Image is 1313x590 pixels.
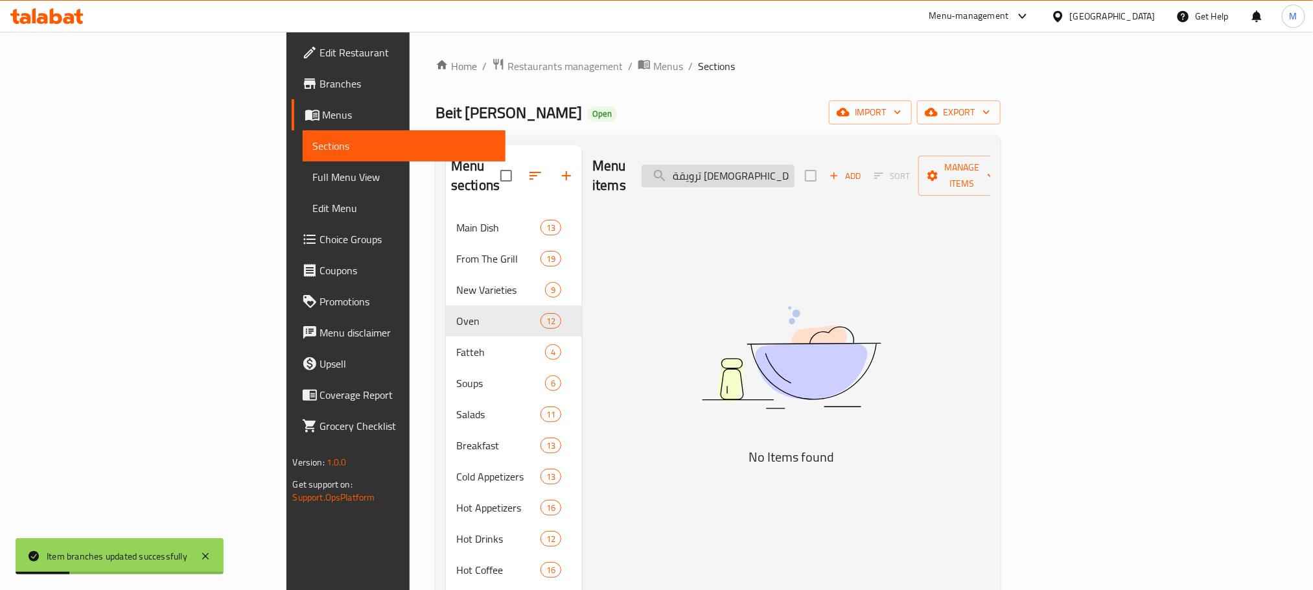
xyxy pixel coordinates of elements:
a: Support.OpsPlatform [293,489,375,506]
span: import [839,104,901,121]
span: Sections [313,138,495,154]
span: 13 [541,222,561,234]
span: From The Grill [456,251,540,266]
div: Hot Appetizers [456,500,540,515]
span: Grocery Checklist [320,418,495,434]
div: items [545,375,561,391]
span: Main Dish [456,220,540,235]
span: Fatteh [456,344,545,360]
button: Manage items [918,156,1005,196]
div: items [540,469,561,484]
span: Edit Menu [313,200,495,216]
span: Menu disclaimer [320,325,495,340]
span: 16 [541,502,561,514]
span: Soups [456,375,545,391]
div: Fatteh4 [446,336,582,368]
span: Beit [PERSON_NAME] [436,98,582,127]
a: Grocery Checklist [292,410,505,442]
div: Hot Coffee16 [446,554,582,585]
span: Hot Drinks [456,531,540,547]
span: Choice Groups [320,231,495,247]
div: items [540,438,561,453]
span: Branches [320,76,495,91]
div: Open [587,106,617,122]
div: Main Dish13 [446,212,582,243]
img: dish.svg [629,272,953,443]
a: Menu disclaimer [292,317,505,348]
span: Sort sections [520,160,551,191]
div: items [540,313,561,329]
div: [GEOGRAPHIC_DATA] [1070,9,1156,23]
span: 6 [546,377,561,390]
h2: Menu items [592,156,626,195]
span: 9 [546,284,561,296]
div: Oven12 [446,305,582,336]
button: Add section [551,160,582,191]
span: Manage items [929,159,995,192]
div: Hot Drinks12 [446,523,582,554]
span: Coupons [320,263,495,278]
span: Sections [698,58,735,74]
li: / [688,58,693,74]
a: Full Menu View [303,161,505,193]
a: Coupons [292,255,505,286]
div: Item branches updated successfully [47,549,187,563]
div: Breakfast13 [446,430,582,461]
span: Breakfast [456,438,540,453]
span: 12 [541,315,561,327]
div: Salads11 [446,399,582,430]
span: New Varieties [456,282,545,298]
span: Hot Coffee [456,562,540,578]
span: 11 [541,408,561,421]
div: items [540,531,561,547]
div: Soups6 [446,368,582,399]
nav: breadcrumb [436,58,1001,75]
a: Upsell [292,348,505,379]
a: Promotions [292,286,505,317]
span: Oven [456,313,540,329]
span: Version: [293,454,325,471]
span: 12 [541,533,561,545]
div: Cold Appetizers13 [446,461,582,492]
span: 13 [541,440,561,452]
input: search [642,165,795,187]
a: Menus [292,99,505,130]
h5: No Items found [629,447,953,467]
span: Promotions [320,294,495,309]
span: Open [587,108,617,119]
span: Menus [653,58,683,74]
div: Menu-management [929,8,1009,24]
span: 19 [541,253,561,265]
div: Hot Appetizers16 [446,492,582,523]
a: Menus [638,58,683,75]
span: Add [828,169,863,183]
span: Coverage Report [320,387,495,403]
div: items [540,407,561,422]
a: Edit Menu [303,193,505,224]
div: items [540,251,561,266]
span: M [1290,9,1297,23]
a: Branches [292,68,505,99]
div: Cold Appetizers [456,469,540,484]
span: Select all sections [493,162,520,189]
div: items [540,562,561,578]
span: Get support on: [293,476,353,493]
div: New Varieties9 [446,274,582,305]
button: Add [824,166,866,186]
span: Restaurants management [507,58,623,74]
a: Sections [303,130,505,161]
span: 4 [546,346,561,359]
li: / [628,58,633,74]
a: Choice Groups [292,224,505,255]
div: items [545,282,561,298]
span: Salads [456,407,540,422]
span: Full Menu View [313,169,495,185]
